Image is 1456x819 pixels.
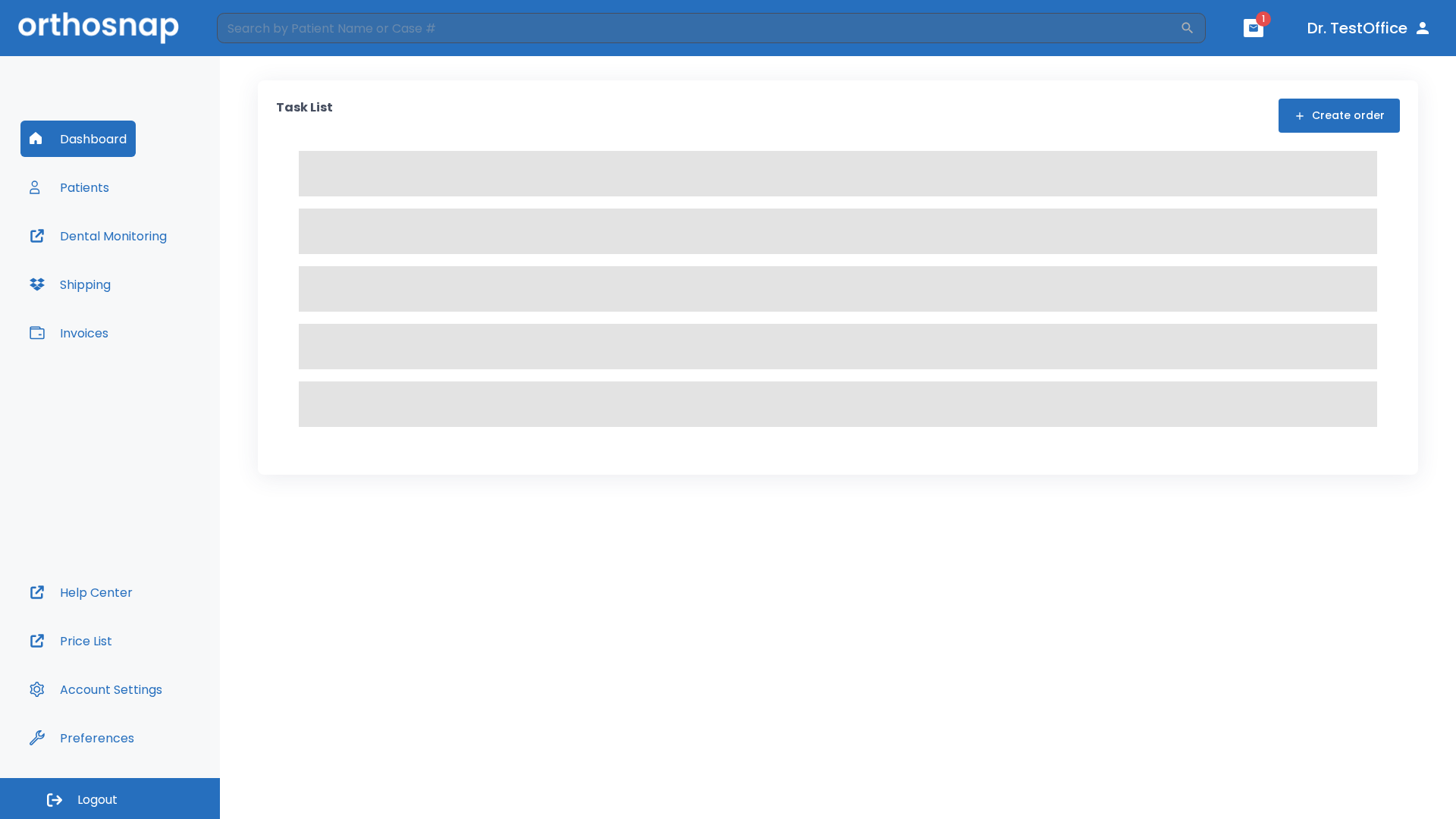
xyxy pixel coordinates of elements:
span: 1 [1256,11,1271,27]
button: Invoices [20,315,118,351]
button: Preferences [20,720,143,756]
button: Account Settings [20,671,171,708]
button: Price List [20,623,121,659]
input: Search by Patient Name or Case # [217,13,1180,43]
span: Logout [77,792,118,808]
button: Dr. TestOffice [1301,14,1438,42]
p: Task List [276,99,333,133]
button: Dashboard [20,121,136,157]
button: Shipping [20,266,120,303]
button: Help Center [20,574,142,610]
button: Create order [1279,99,1400,133]
button: Patients [20,169,118,206]
button: Dental Monitoring [20,218,176,254]
img: Orthosnap [18,12,179,43]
